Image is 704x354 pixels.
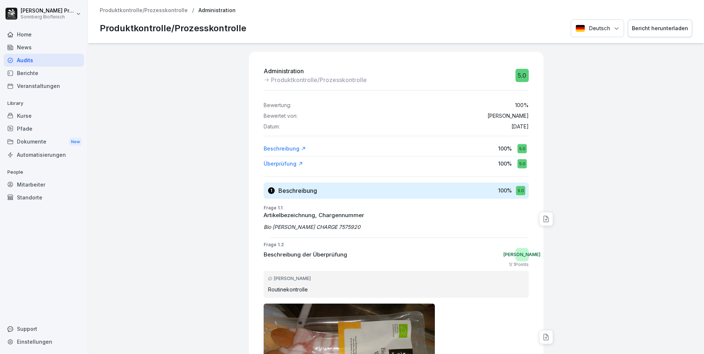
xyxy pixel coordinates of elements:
a: Kurse [4,109,84,122]
div: New [69,138,82,146]
a: Überprüfung [264,160,303,167]
p: Administration [264,67,367,75]
div: 5.0 [516,186,525,195]
a: Beschreibung [264,145,306,152]
a: Audits [4,54,84,67]
div: 5.0 [517,159,527,168]
p: 100 % [515,102,529,109]
p: / [192,7,194,14]
p: [PERSON_NAME] Preßlauer [21,8,74,14]
div: [PERSON_NAME] [515,248,529,261]
p: 100 % [498,187,512,194]
p: Datum: [264,124,280,130]
p: Library [4,98,84,109]
p: Produktkontrolle/Prozesskontrolle [271,75,367,84]
a: Pfade [4,122,84,135]
p: 100 % [498,145,512,152]
a: Home [4,28,84,41]
div: 5.0 [515,69,529,82]
button: Bericht herunterladen [628,20,692,38]
img: Deutsch [575,25,585,32]
p: Routinekontrolle [268,286,524,293]
h3: Beschreibung [278,187,317,195]
p: Bio [PERSON_NAME] CHARGE 7575920 [264,223,529,231]
p: [PERSON_NAME] [487,113,529,119]
p: People [4,166,84,178]
div: [PERSON_NAME] [268,275,524,282]
a: Standorte [4,191,84,204]
a: Automatisierungen [4,148,84,161]
p: Artikelbezeichnung, Chargennummer [264,211,529,220]
p: Beschreibung der Überprüfung [264,251,347,259]
p: Administration [198,7,236,14]
p: 100 % [498,160,512,167]
div: Bericht herunterladen [632,24,688,32]
p: Deutsch [589,24,610,33]
a: Mitarbeiter [4,178,84,191]
p: Bewertung: [264,102,291,109]
p: [DATE] [511,124,529,130]
a: Einstellungen [4,335,84,348]
p: Frage 1.1 [264,205,529,211]
a: News [4,41,84,54]
p: Sonnberg Biofleisch [21,14,74,20]
div: Dokumente [4,135,84,149]
p: 1 / 1 Points [509,261,529,268]
div: 1 [268,187,275,194]
a: DokumenteNew [4,135,84,149]
a: Produktkontrolle/Prozesskontrolle [100,7,188,14]
p: Frage 1.2 [264,241,529,248]
div: Support [4,322,84,335]
p: Produktkontrolle/Prozesskontrolle [100,22,246,35]
p: Bewertet von: [264,113,298,119]
div: 5.0 [517,144,527,153]
a: Veranstaltungen [4,79,84,92]
a: Berichte [4,67,84,79]
button: Language [571,20,624,38]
